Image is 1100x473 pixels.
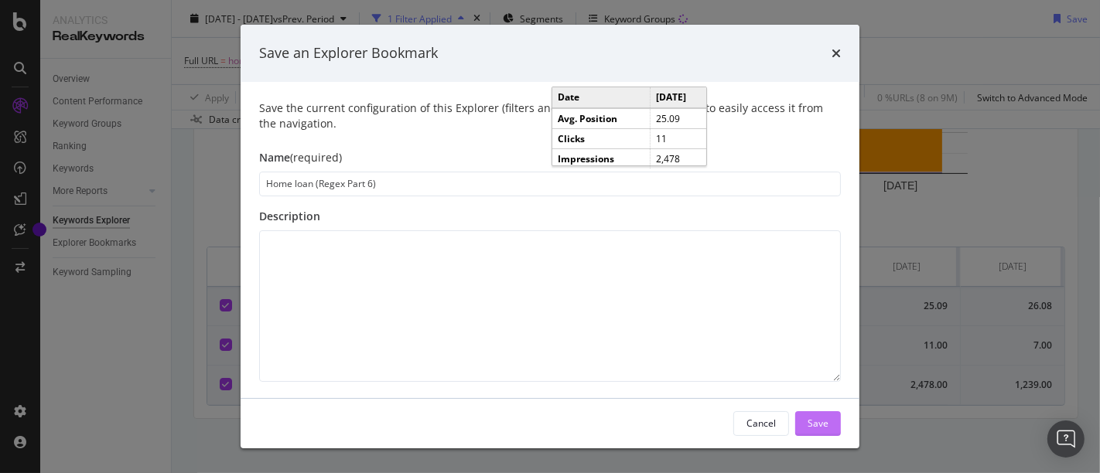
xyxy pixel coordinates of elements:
button: Save [795,411,841,436]
div: Cancel [746,417,776,430]
div: Save the current configuration of this Explorer (filters and columns) and you’ll be able to easil... [259,100,841,131]
div: Description [259,209,841,224]
span: (required) [290,150,342,165]
div: modal [241,25,859,448]
button: Cancel [733,411,789,436]
span: Name [259,150,290,165]
div: times [832,43,841,63]
input: Enter a name [259,172,841,196]
div: Save [808,417,828,430]
div: Save an Explorer Bookmark [259,43,438,63]
div: Open Intercom Messenger [1047,420,1085,458]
